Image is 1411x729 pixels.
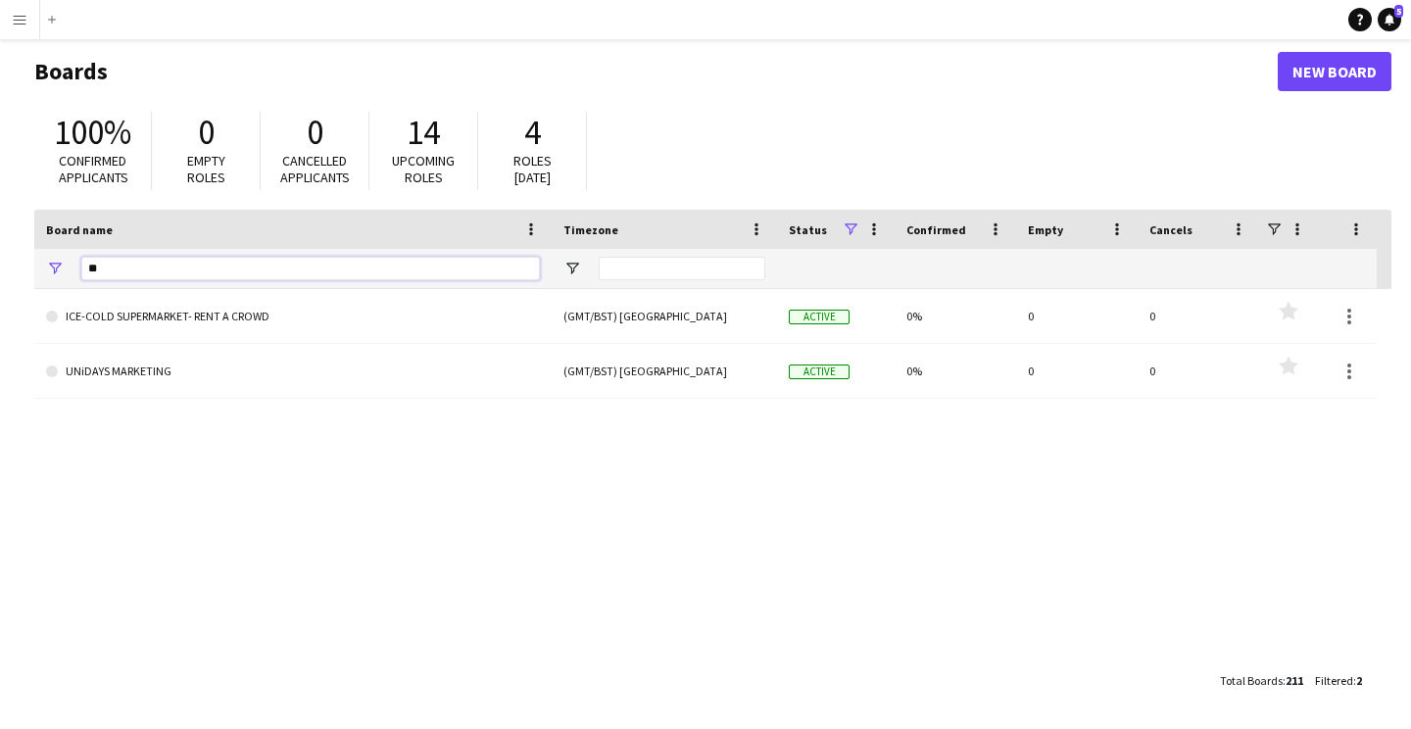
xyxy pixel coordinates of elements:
[34,57,1278,86] h1: Boards
[187,152,225,186] span: Empty roles
[1315,661,1362,700] div: :
[599,257,765,280] input: Timezone Filter Input
[1356,673,1362,688] span: 2
[552,289,777,343] div: (GMT/BST) [GEOGRAPHIC_DATA]
[1138,344,1259,398] div: 0
[1220,661,1303,700] div: :
[1138,289,1259,343] div: 0
[563,260,581,277] button: Open Filter Menu
[563,222,618,237] span: Timezone
[1028,222,1063,237] span: Empty
[1149,222,1192,237] span: Cancels
[198,111,215,154] span: 0
[1286,673,1303,688] span: 211
[1394,5,1403,18] span: 5
[906,222,966,237] span: Confirmed
[54,111,131,154] span: 100%
[46,344,540,399] a: UNiDAYS MARKETING
[1220,673,1283,688] span: Total Boards
[1278,52,1391,91] a: New Board
[1315,673,1353,688] span: Filtered
[46,260,64,277] button: Open Filter Menu
[789,364,850,379] span: Active
[552,344,777,398] div: (GMT/BST) [GEOGRAPHIC_DATA]
[789,222,827,237] span: Status
[407,111,440,154] span: 14
[524,111,541,154] span: 4
[46,289,540,344] a: ICE-COLD SUPERMARKET- RENT A CROWD
[895,289,1016,343] div: 0%
[895,344,1016,398] div: 0%
[789,310,850,324] span: Active
[1378,8,1401,31] a: 5
[280,152,350,186] span: Cancelled applicants
[1016,344,1138,398] div: 0
[46,222,113,237] span: Board name
[392,152,455,186] span: Upcoming roles
[307,111,323,154] span: 0
[1016,289,1138,343] div: 0
[59,152,128,186] span: Confirmed applicants
[513,152,552,186] span: Roles [DATE]
[81,257,540,280] input: Board name Filter Input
